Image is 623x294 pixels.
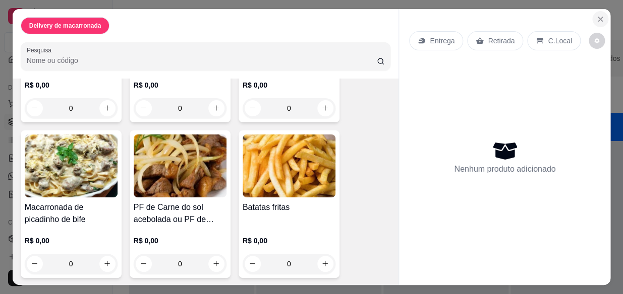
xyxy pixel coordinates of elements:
label: Pesquisa [27,46,55,54]
p: R$ 0,00 [134,80,226,90]
p: C.Local [548,36,572,46]
p: Retirada [488,36,515,46]
p: R$ 0,00 [134,236,226,246]
p: Entrega [430,36,455,46]
img: product-image [25,134,118,197]
p: Delivery de macarronada [29,22,101,30]
h4: PF de Carne do sol acebolada ou PF de picadinho de bife [134,201,226,226]
img: product-image [134,134,226,197]
p: Nenhum produto adicionado [454,163,555,175]
input: Pesquisa [27,55,377,65]
button: Close [592,11,608,27]
h4: Macarronada de picadinho de bife [25,201,118,226]
p: R$ 0,00 [243,236,335,246]
p: R$ 0,00 [25,236,118,246]
img: product-image [243,134,335,197]
button: decrease-product-quantity [589,33,605,49]
p: R$ 0,00 [243,80,335,90]
h4: Batatas fritas [243,201,335,213]
p: R$ 0,00 [25,80,118,90]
